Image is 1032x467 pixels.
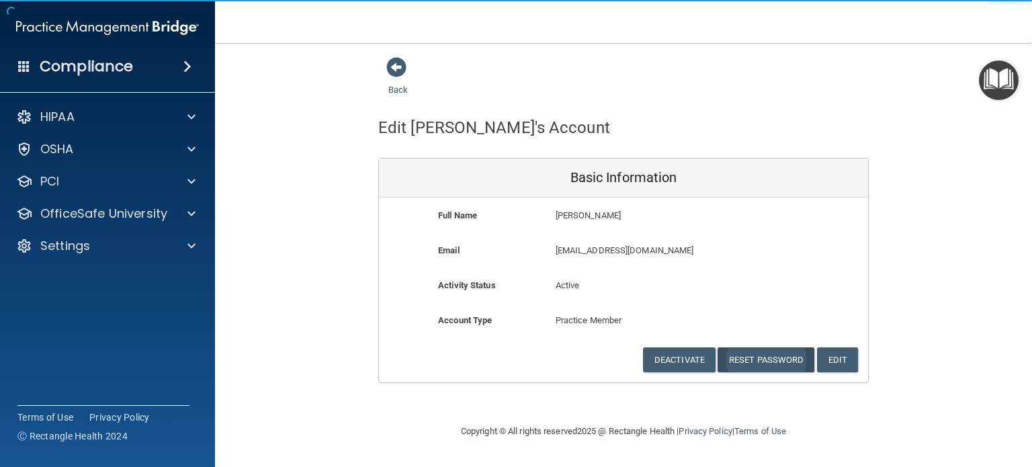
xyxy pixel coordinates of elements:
[438,245,460,255] b: Email
[734,426,786,436] a: Terms of Use
[378,119,610,136] h4: Edit [PERSON_NAME]'s Account
[40,206,167,222] p: OfficeSafe University
[89,411,150,424] a: Privacy Policy
[718,347,814,372] button: Reset Password
[679,426,732,436] a: Privacy Policy
[40,141,74,157] p: OSHA
[16,141,196,157] a: OSHA
[379,159,868,198] div: Basic Information
[438,315,492,325] b: Account Type
[40,109,75,125] p: HIPAA
[556,278,692,294] p: Active
[16,238,196,254] a: Settings
[979,60,1019,100] button: Open Resource Center
[40,173,59,189] p: PCI
[16,14,199,41] img: PMB logo
[438,210,477,220] b: Full Name
[40,57,133,76] h4: Compliance
[40,238,90,254] p: Settings
[378,410,869,453] div: Copyright © All rights reserved 2025 @ Rectangle Health | |
[16,206,196,222] a: OfficeSafe University
[643,347,716,372] button: Deactivate
[17,429,128,443] span: Ⓒ Rectangle Health 2024
[817,347,858,372] button: Edit
[556,208,770,224] p: [PERSON_NAME]
[16,109,196,125] a: HIPAA
[556,312,692,329] p: Practice Member
[388,69,408,95] a: Back
[17,411,73,424] a: Terms of Use
[438,280,496,290] b: Activity Status
[556,243,770,259] p: [EMAIL_ADDRESS][DOMAIN_NAME]
[16,173,196,189] a: PCI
